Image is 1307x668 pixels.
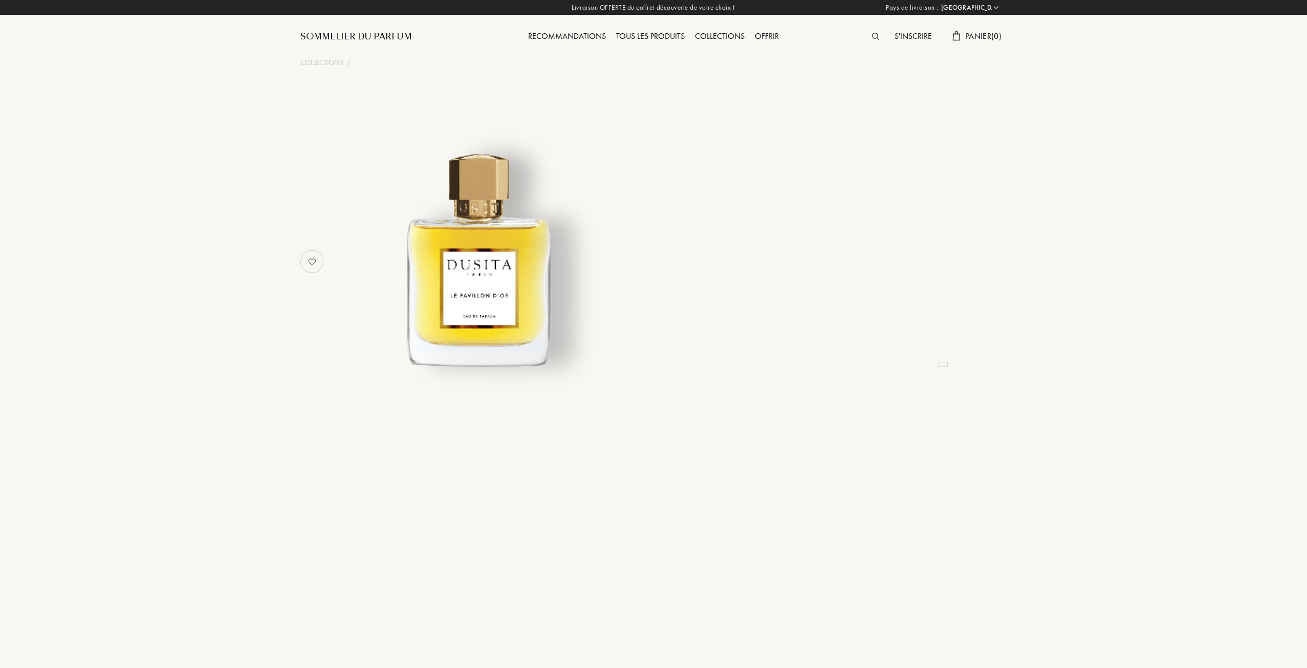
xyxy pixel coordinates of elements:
a: Recommandations [523,31,611,41]
div: Collections [690,30,750,44]
span: Pays de livraison : [886,3,939,13]
a: Offrir [750,31,784,41]
div: / [346,57,351,68]
div: Offrir [750,30,784,44]
a: Sommelier du Parfum [300,31,412,43]
div: Tous les produits [611,30,690,44]
a: Tous les produits [611,31,690,41]
a: S'inscrire [889,31,937,41]
img: undefined undefined [351,130,604,383]
img: search_icn.svg [872,33,879,40]
a: Collections [300,57,343,68]
span: Panier ( 0 ) [966,31,1001,41]
img: no_like_p.png [302,251,322,272]
div: S'inscrire [889,30,937,44]
div: Recommandations [523,30,611,44]
img: cart.svg [952,31,961,40]
a: Collections [690,31,750,41]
